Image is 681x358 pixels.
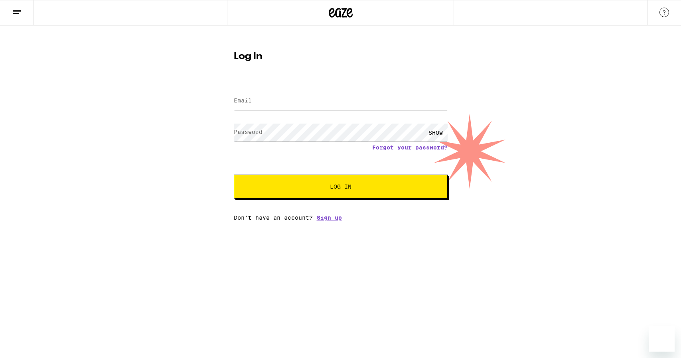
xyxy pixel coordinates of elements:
input: Email [234,92,448,110]
div: Don't have an account? [234,214,448,221]
label: Email [234,97,252,104]
iframe: Button to launch messaging window [649,326,675,352]
a: Forgot your password? [372,144,448,151]
span: Log In [330,184,351,189]
label: Password [234,129,263,135]
button: Log In [234,175,448,199]
h1: Log In [234,52,448,61]
div: SHOW [424,124,448,142]
a: Sign up [317,214,342,221]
